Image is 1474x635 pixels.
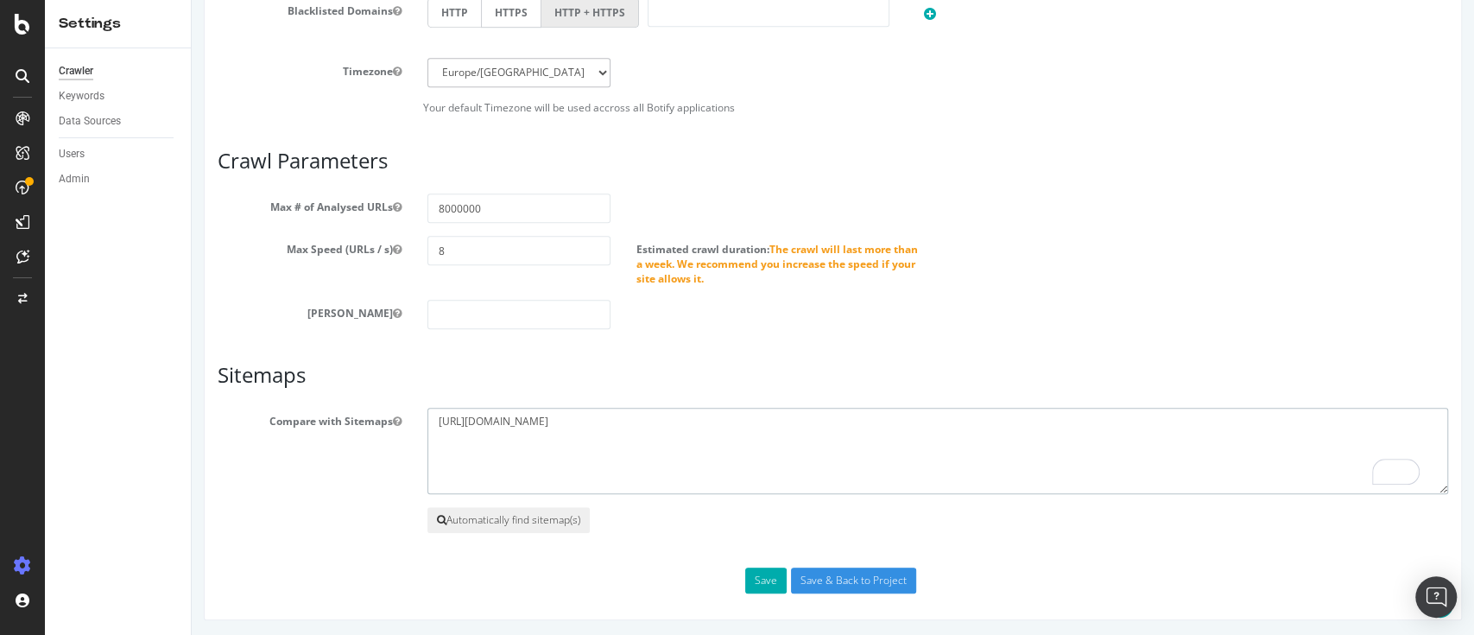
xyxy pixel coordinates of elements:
label: Compare with Sitemaps [13,408,223,429]
span: The crawl will last more than a week. We recommend you increase the speed if your site allows it. [445,242,726,286]
div: Keywords [59,87,104,105]
a: Data Sources [59,112,179,130]
div: Crawler [59,62,93,80]
label: [PERSON_NAME] [13,300,223,321]
a: Keywords [59,87,179,105]
button: Max Speed (URLs / s) [201,242,210,257]
h3: Crawl Parameters [26,149,1256,172]
p: Your default Timezone will be used accross all Botify applications [26,100,1256,115]
textarea: To enrich screen reader interactions, please activate Accessibility in Grammarly extension settings [236,408,1257,494]
div: Open Intercom Messenger [1415,576,1457,618]
button: Timezone [201,64,210,79]
div: Settings [59,14,177,34]
button: Automatically find sitemap(s) [236,507,398,533]
label: Max # of Analysed URLs [13,194,223,214]
h3: Sitemaps [26,364,1256,386]
button: [PERSON_NAME] [201,306,210,321]
a: Users [59,145,179,163]
div: Admin [59,170,90,188]
div: Data Sources [59,112,121,130]
button: Save [554,568,595,594]
button: Blacklisted Domains [201,3,210,18]
div: Users [59,145,85,163]
a: Admin [59,170,179,188]
button: Max # of Analysed URLs [201,200,210,214]
button: Compare with Sitemaps [201,414,210,429]
a: Crawler [59,62,179,80]
label: Max Speed (URLs / s) [13,236,223,257]
input: Save & Back to Project [599,568,724,594]
label: Estimated crawl duration: [445,236,733,286]
label: Timezone [13,58,223,79]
